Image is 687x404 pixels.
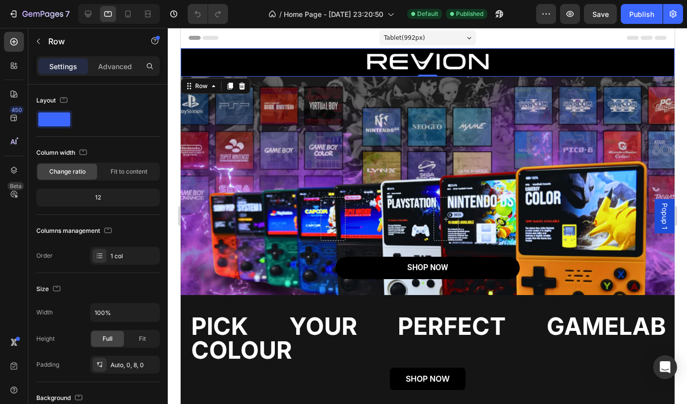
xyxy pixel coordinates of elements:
div: SHOP NOW [227,235,267,245]
span: Published [456,9,483,18]
span: Save [592,10,609,18]
span: Full [103,334,113,343]
p: Row [48,35,133,47]
div: Height [36,334,55,343]
div: Publish [629,9,654,19]
div: SHOP NOW [225,346,269,356]
div: Size [36,283,63,296]
p: Settings [49,61,77,72]
div: Open Intercom Messenger [653,355,677,379]
div: Width [36,308,53,317]
img: gempages_585272689090888539-7947585a-5be6-4284-96ea-236cffc08eaa.png [185,23,309,45]
p: 7 [65,8,70,20]
button: Save [584,4,617,24]
p: Publish the page to see the content. [7,374,486,385]
div: Column width [36,146,89,160]
div: Order [36,251,53,260]
button: SHOP NOW [155,229,339,251]
span: Home Page - [DATE] 23:20:50 [284,9,383,19]
div: Layout [36,94,70,107]
iframe: Design area [181,28,675,404]
div: Padding [36,360,59,369]
span: Popup 1 [479,175,489,202]
p: PICK YOUR PERFECT GAMELAB COLOUR [10,287,485,334]
div: Row [12,54,29,63]
p: Advanced [98,61,132,72]
div: Auto, 0, 8, 0 [111,361,157,370]
div: Beta [7,182,24,190]
span: Change ratio [49,167,86,176]
input: Auto [91,303,159,321]
button: 7 [4,4,74,24]
div: Columns management [36,224,114,238]
span: Fit [139,334,146,343]
div: 1 col [111,252,157,261]
span: Fit to content [111,167,147,176]
span: Default [417,9,438,18]
div: 450 [9,106,24,114]
div: 12 [38,191,158,204]
button: Publish [621,4,663,24]
span: / [279,9,282,19]
div: Undo/Redo [188,4,228,24]
p: Lorem ipsum dolor sit amet, consectetur adipiscing elit, sed do eiusmod tempor [283,170,353,212]
button: SHOP NOW [209,340,285,362]
p: Lorem ipsum dolor sit amet, consectetur adipiscing elit, sed do eiusmod tempor [170,170,240,212]
h2: Enjoy an amazing 30% off! [140,65,354,129]
span: Tablet ( 992 px) [203,5,244,15]
p: Don't miss out on this incredible opportunity to own the ultimate remote-controlled off-road vehi... [141,139,353,160]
